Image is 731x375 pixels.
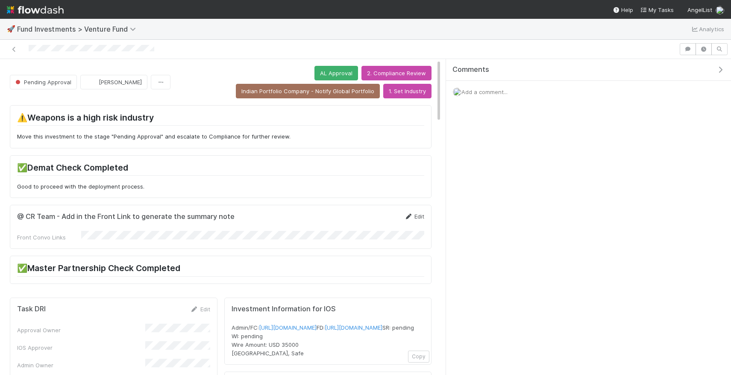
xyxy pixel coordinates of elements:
a: Analytics [690,24,724,34]
span: 🚀 [7,25,15,32]
h2: ✅Demat Check Completed [17,162,424,176]
button: Copy [408,351,429,363]
button: Indian Portfolio Company - Notify Global Portfolio [236,84,380,98]
h5: Investment Information for IOS [232,305,425,313]
h2: ⚠️Weapons is a high risk industry [17,112,424,126]
h2: ✅Master Partnership Check Completed [17,263,424,276]
span: Fund Investments > Venture Fund [17,25,140,33]
span: My Tasks [640,6,674,13]
img: avatar_ac990a78-52d7-40f8-b1fe-cbbd1cda261e.png [453,88,461,96]
p: Move this investment to the stage "Pending Approval" and escalate to Compliance for further review. [17,133,424,141]
a: [URL][DOMAIN_NAME] [325,324,382,331]
a: My Tasks [640,6,674,14]
span: Pending Approval [14,79,71,86]
h5: @ CR Team - Add in the Front Link to generate the summary note [17,213,235,221]
button: [PERSON_NAME] [80,75,147,89]
span: Admin/FC: FD: SR: pending WI: pending Wire Amount: USD 35000 [GEOGRAPHIC_DATA], Safe [232,324,414,357]
a: Edit [190,306,210,313]
button: 1. Set Industry [383,84,432,98]
img: avatar_ac990a78-52d7-40f8-b1fe-cbbd1cda261e.png [716,6,724,15]
div: Help [613,6,633,14]
img: logo-inverted-e16ddd16eac7371096b0.svg [7,3,64,17]
button: 2. Compliance Review [361,66,432,80]
img: avatar_6cb813a7-f212-4ca3-9382-463c76e0b247.png [88,78,96,86]
span: Add a comment... [461,89,508,95]
div: Approval Owner [17,326,145,334]
span: [PERSON_NAME] [99,79,142,86]
button: AL Approval [314,66,358,80]
p: Good to proceed with the deployment process. [17,183,424,191]
div: Admin Owner [17,361,145,369]
a: [URL][DOMAIN_NAME] [259,324,317,331]
div: IOS Approver [17,343,145,352]
div: Front Convo Links [17,233,81,242]
h5: Task DRI [17,305,46,313]
span: AngelList [687,6,712,13]
span: Comments [452,65,489,74]
a: Edit [404,213,424,220]
button: Pending Approval [10,75,77,89]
